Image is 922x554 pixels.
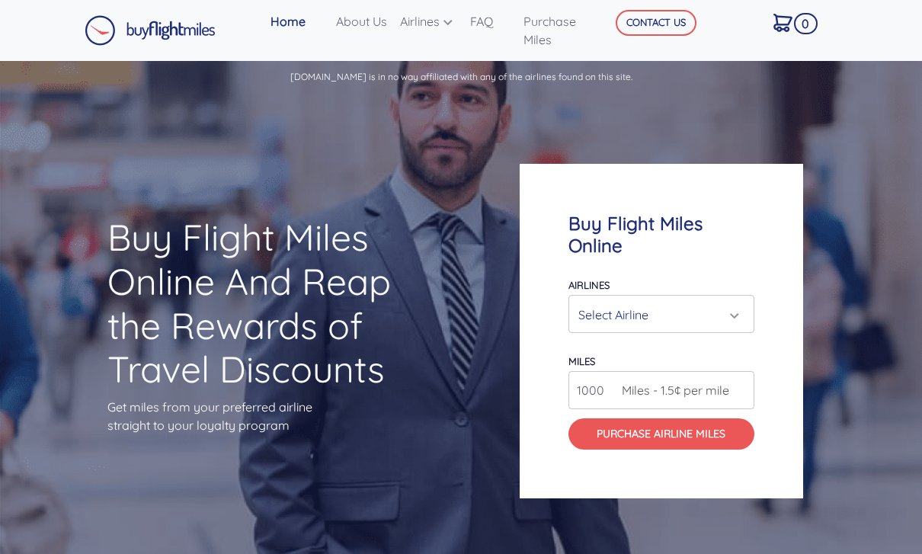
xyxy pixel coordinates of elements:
a: Airlines [394,6,464,37]
button: Select Airline [568,295,754,333]
div: Select Airline [578,300,735,329]
img: Buy Flight Miles Logo [85,15,216,46]
h1: Buy Flight Miles Online And Reap the Rewards of Travel Discounts [107,216,403,391]
label: miles [568,355,595,367]
a: Home [264,6,330,37]
label: Airlines [568,279,610,291]
a: About Us [330,6,394,37]
button: CONTACT US [616,10,696,36]
img: Cart [773,14,792,32]
p: Get miles from your preferred airline straight to your loyalty program [107,398,403,434]
button: Purchase Airline Miles [568,418,754,450]
a: Buy Flight Miles Logo [85,11,216,50]
span: 0 [794,13,818,34]
a: Purchase Miles [517,6,600,55]
h4: Buy Flight Miles Online [568,213,754,257]
span: Miles - 1.5¢ per mile [614,381,729,399]
a: FAQ [464,6,517,37]
a: 0 [767,6,814,38]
